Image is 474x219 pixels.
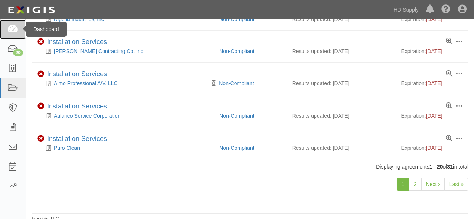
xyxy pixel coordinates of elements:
span: [DATE] [426,80,443,86]
i: Pending Review [212,81,216,86]
a: [PERSON_NAME] Contracting Co. Inc [54,48,143,54]
div: 20 [13,49,23,56]
a: Puro Clean [54,145,80,151]
div: Results updated: [DATE] [292,47,390,55]
a: View results summary [446,38,452,45]
div: Displaying agreements of in total [26,163,474,170]
i: Non-Compliant [37,38,44,45]
a: 1 [397,178,409,191]
div: Aalanco Service Corporation [37,112,214,120]
a: Non-Compliant [219,16,254,22]
div: Results updated: [DATE] [292,80,390,87]
a: Installation Services [47,102,107,110]
i: Non-Compliant [37,103,44,109]
div: Puro Clean [37,144,214,152]
span: [DATE] [426,16,443,22]
a: View results summary [446,103,452,109]
div: Almo Professional A/V, LLC [37,80,214,87]
i: Help Center - Complianz [441,5,450,14]
div: Expiration: [401,112,463,120]
a: Last » [444,178,468,191]
a: Non-Compliant [219,48,254,54]
div: Dashboard [26,22,67,37]
b: 1 - 20 [429,164,443,170]
div: Expiration: [401,47,463,55]
div: Installation Services [47,102,107,111]
a: Almo Professional A/V, LLC [54,80,118,86]
a: Installation Services [47,70,107,78]
a: Non-Compliant [219,113,254,119]
span: [DATE] [426,145,443,151]
i: Non-Compliant [37,135,44,142]
div: Harrison Contracting Co. Inc [37,47,214,55]
a: Installation Services [47,38,107,46]
a: View results summary [446,135,452,142]
a: Next › [421,178,445,191]
div: Installation Services [47,70,107,78]
a: View results summary [446,71,452,77]
div: Results updated: [DATE] [292,144,390,152]
a: Non-Compliant [219,145,254,151]
i: Non-Compliant [37,71,44,77]
b: 31 [447,164,453,170]
div: Expiration: [401,144,463,152]
img: logo-5460c22ac91f19d4615b14bd174203de0afe785f0fc80cf4dbbc73dc1793850b.png [6,3,57,17]
a: Aalanco Service Corporation [54,113,120,119]
a: Installation Services [47,135,107,142]
a: HD Supply [390,2,422,17]
a: Non-Compliant [219,80,254,86]
span: [DATE] [426,48,443,54]
div: Results updated: [DATE] [292,112,390,120]
a: Nigella Industries, Inc [54,16,104,22]
a: 2 [409,178,422,191]
span: [DATE] [426,113,443,119]
div: Expiration: [401,80,463,87]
